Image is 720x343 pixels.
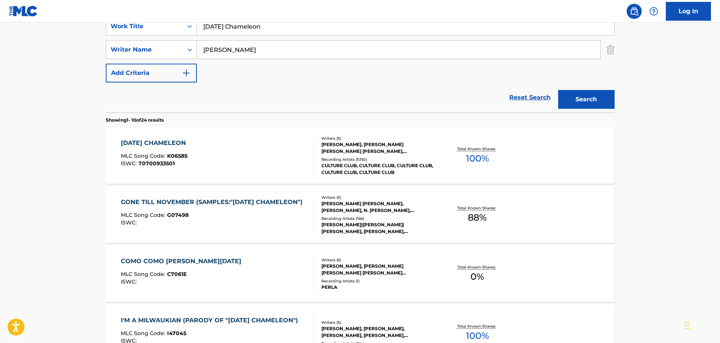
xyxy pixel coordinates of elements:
[106,245,615,302] a: COMO COMO [PERSON_NAME][DATE]MLC Song Code:C7061EISWC:Writers (6)[PERSON_NAME], [PERSON_NAME] [PE...
[111,45,178,54] div: Writer Name
[682,307,720,343] iframe: Chat Widget
[649,7,658,16] img: help
[627,4,642,19] a: Public Search
[121,330,167,337] span: MLC Song Code :
[470,270,484,284] span: 0 %
[466,152,489,165] span: 100 %
[606,40,615,59] img: Delete Criterion
[321,325,435,339] div: [PERSON_NAME], [PERSON_NAME], [PERSON_NAME], [PERSON_NAME], [PERSON_NAME]
[121,212,167,218] span: MLC Song Code :
[121,271,167,277] span: MLC Song Code :
[321,320,435,325] div: Writers ( 5 )
[321,221,435,235] div: [PERSON_NAME]|[PERSON_NAME]|[PERSON_NAME], [PERSON_NAME], [PERSON_NAME] FEAT. [PERSON_NAME] & [PE...
[111,22,178,31] div: Work Title
[321,195,435,200] div: Writers ( 5 )
[182,69,191,78] img: 9d2ae6d4665cec9f34b9.svg
[106,117,164,123] p: Showing 1 - 10 of 24 results
[646,4,661,19] div: Help
[666,2,711,21] a: Log In
[321,136,435,141] div: Writers ( 5 )
[167,330,186,337] span: I47045
[167,152,187,159] span: K06585
[106,17,615,113] form: Search Form
[321,216,435,221] div: Recording Artists ( 166 )
[9,6,38,17] img: MLC Logo
[321,284,435,291] div: PERLA
[457,323,498,329] p: Total Known Shares:
[121,278,139,285] span: ISWC :
[457,205,498,211] p: Total Known Shares:
[121,139,190,148] div: [DATE] CHAMELEON
[457,146,498,152] p: Total Known Shares:
[121,316,302,325] div: I'M A MILWAUKIAN (PARODY OF "[DATE] CHAMELEON")
[121,257,245,266] div: COMO COMO [PERSON_NAME][DATE]
[121,152,167,159] span: MLC Song Code :
[121,160,139,167] span: ISWC :
[167,212,189,218] span: G07498
[139,160,175,167] span: T0700933501
[321,257,435,263] div: Writers ( 6 )
[106,186,615,243] a: GONE TILL NOVEMBER (SAMPLES:"[DATE] CHAMELEON")MLC Song Code:G07498ISWC:Writers (5)[PERSON_NAME] ...
[321,200,435,214] div: [PERSON_NAME] [PERSON_NAME], [PERSON_NAME], N. [PERSON_NAME], [PERSON_NAME]
[505,89,554,106] a: Reset Search
[685,314,689,337] div: Drag
[468,211,487,224] span: 88 %
[558,90,615,109] button: Search
[106,127,615,184] a: [DATE] CHAMELEONMLC Song Code:K06585ISWC:T0700933501Writers (5)[PERSON_NAME], [PERSON_NAME] [PERS...
[121,198,306,207] div: GONE TILL NOVEMBER (SAMPLES:"[DATE] CHAMELEON")
[321,263,435,276] div: [PERSON_NAME], [PERSON_NAME] [PERSON_NAME] [PERSON_NAME] [PERSON_NAME], [PERSON_NAME], [PERSON_NA...
[321,278,435,284] div: Recording Artists ( 1 )
[106,64,197,82] button: Add Criteria
[321,157,435,162] div: Recording Artists ( 5392 )
[457,264,498,270] p: Total Known Shares:
[321,162,435,176] div: CULTURE CLUB, CULTURE CLUB, CULTURE CLUB, CULTURE CLUB, CULTURE CLUB
[121,219,139,226] span: ISWC :
[321,141,435,155] div: [PERSON_NAME], [PERSON_NAME] [PERSON_NAME] [PERSON_NAME], [PERSON_NAME], [PERSON_NAME]
[167,271,187,277] span: C7061E
[630,7,639,16] img: search
[466,329,489,343] span: 100 %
